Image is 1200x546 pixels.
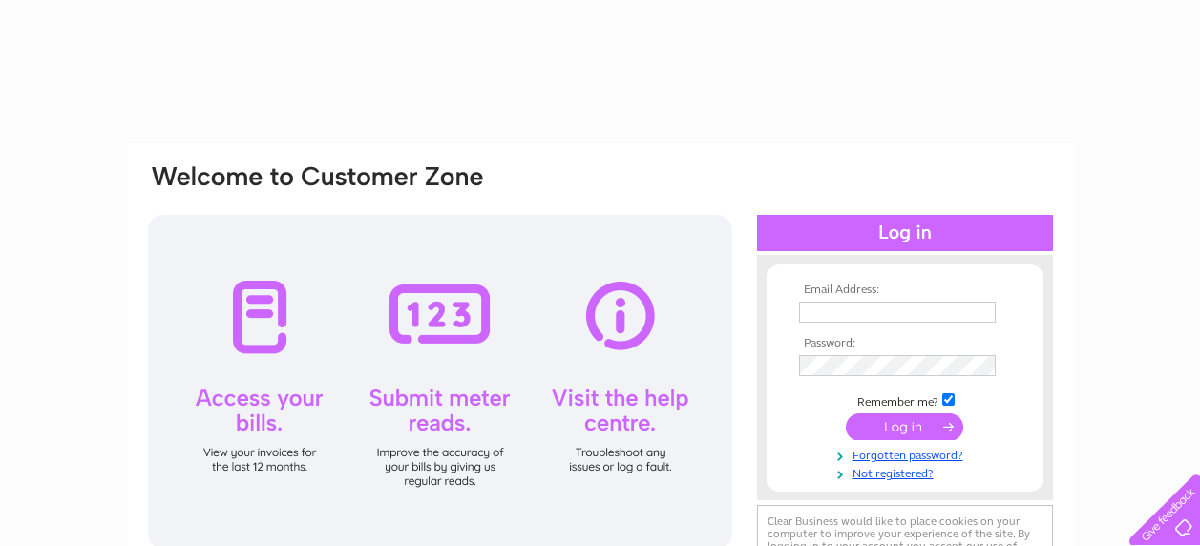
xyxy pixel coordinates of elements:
th: Email Address: [794,283,1016,297]
a: Not registered? [799,463,1016,481]
input: Submit [846,413,963,440]
th: Password: [794,337,1016,350]
td: Remember me? [794,390,1016,409]
a: Forgotten password? [799,445,1016,463]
